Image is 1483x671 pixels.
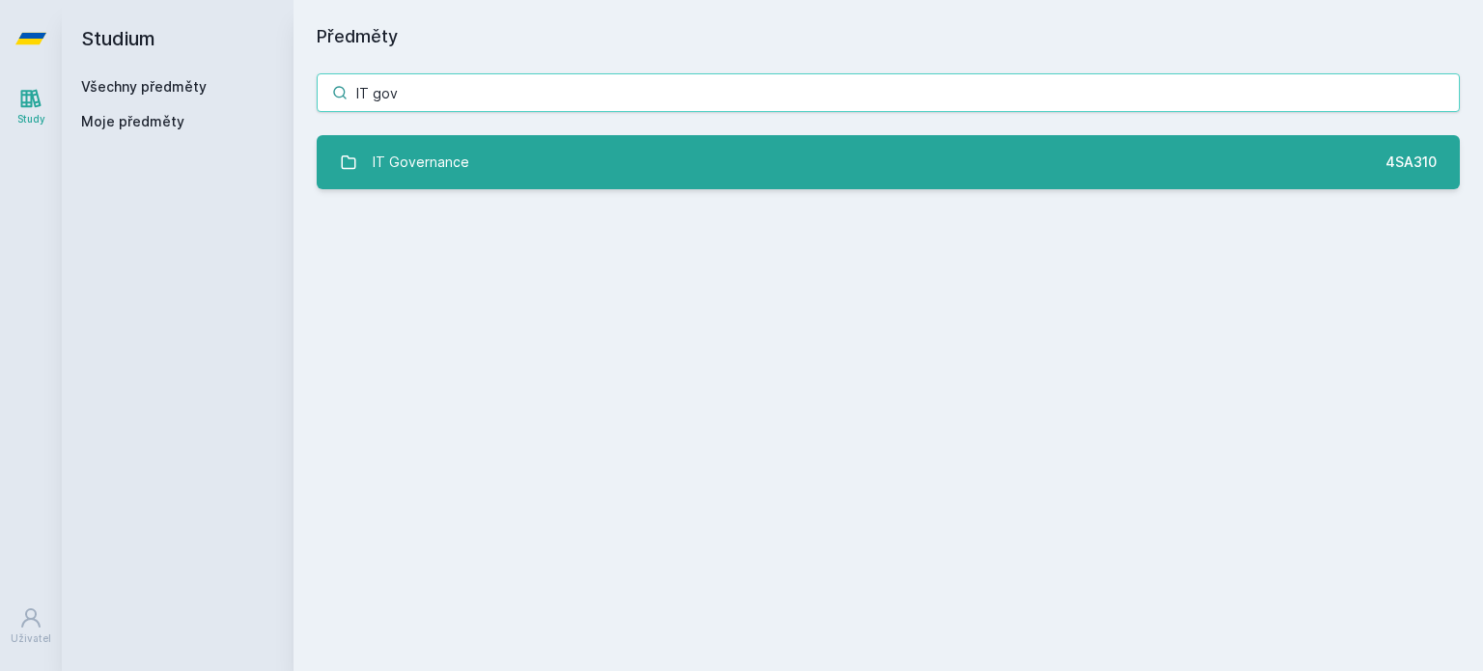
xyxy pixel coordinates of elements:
[317,135,1460,189] a: IT Governance 4SA310
[11,631,51,646] div: Uživatel
[81,78,207,95] a: Všechny předměty
[373,143,469,182] div: IT Governance
[317,23,1460,50] h1: Předměty
[81,112,184,131] span: Moje předměty
[4,597,58,656] a: Uživatel
[317,73,1460,112] input: Název nebo ident předmětu…
[17,112,45,126] div: Study
[4,77,58,136] a: Study
[1385,153,1437,172] div: 4SA310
